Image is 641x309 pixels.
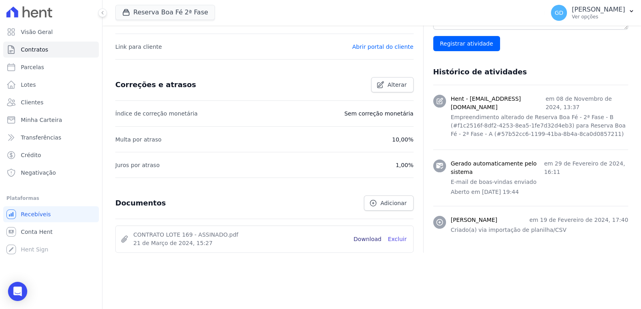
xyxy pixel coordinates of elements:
p: Empreendimento alterado de Reserva Boa Fé - 2ª Fase - B (#f1c2516f-8df2-4253-8ea5-1fe7d32d4eb3) p... [451,113,628,138]
h3: Histórico de atividades [433,67,527,77]
p: Multa por atraso [115,135,161,144]
p: em 19 de Fevereiro de 2024, 17:40 [529,216,628,224]
span: GD [555,10,563,16]
a: Parcelas [3,59,99,75]
p: [PERSON_NAME] [572,6,625,14]
span: Alterar [388,81,407,89]
p: Link para cliente [115,42,162,52]
a: Clientes [3,94,99,110]
a: Excluir [388,235,407,243]
a: Alterar [371,77,414,92]
h3: [PERSON_NAME] [451,216,497,224]
p: E-mail de boas-vindas enviado [451,178,628,186]
div: Plataformas [6,193,96,203]
p: Juros por atraso [115,160,160,170]
a: Adicionar [364,195,413,211]
a: Negativação [3,165,99,181]
p: Aberto em [DATE] 19:44 [451,188,628,196]
span: Crédito [21,151,41,159]
a: Recebíveis [3,206,99,222]
span: Conta Hent [21,228,52,236]
a: Download [354,235,382,243]
span: Minha Carteira [21,116,62,124]
h3: Gerado automaticamente pelo sistema [451,159,544,176]
h3: Documentos [115,198,166,208]
span: Recebíveis [21,210,51,218]
a: Contratos [3,42,99,58]
span: Lotes [21,81,36,89]
p: Criado(a) via importação de planilha/CSV [451,226,628,234]
span: Parcelas [21,63,44,71]
a: Minha Carteira [3,112,99,128]
span: Transferências [21,134,61,142]
a: Crédito [3,147,99,163]
div: Open Intercom Messenger [8,282,27,301]
span: 21 de Março de 2024, 15:27 [133,239,347,247]
p: em 08 de Novembro de 2024, 13:37 [546,95,628,112]
p: Índice de correção monetária [115,109,198,118]
a: Transferências [3,130,99,146]
span: CONTRATO LOTE 169 - ASSINADO.pdf [133,231,347,239]
p: Ver opções [572,14,625,20]
a: Lotes [3,77,99,93]
a: Abrir portal do cliente [352,44,414,50]
input: Registrar atividade [433,36,500,51]
h3: Correções e atrasos [115,80,196,90]
a: Conta Hent [3,224,99,240]
span: Adicionar [380,199,406,207]
span: Visão Geral [21,28,53,36]
p: 1,00% [396,160,413,170]
h3: Hent - [EMAIL_ADDRESS][DOMAIN_NAME] [451,95,546,112]
a: Visão Geral [3,24,99,40]
p: 10,00% [392,135,413,144]
button: GD [PERSON_NAME] Ver opções [545,2,641,24]
span: Contratos [21,46,48,54]
p: em 29 de Fevereiro de 2024, 16:11 [544,159,628,176]
button: Reserva Boa Fé 2ª Fase [115,5,215,20]
span: Clientes [21,98,43,106]
p: Sem correção monetária [344,109,414,118]
span: Negativação [21,169,56,177]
